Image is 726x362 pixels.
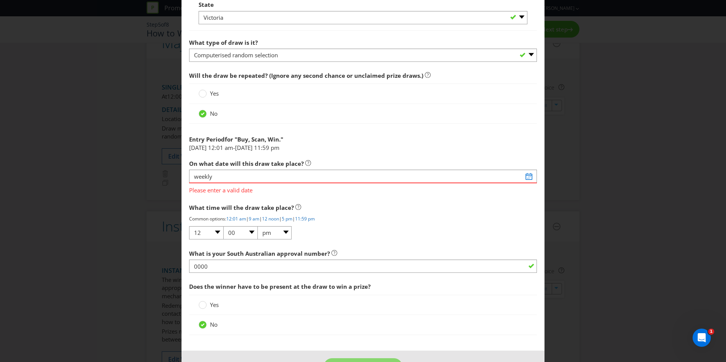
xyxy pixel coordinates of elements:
span: Will the draw be repeated? (Ignore any second chance or unclaimed prize draws.) [189,72,423,79]
span: | [292,216,295,222]
span: 12:01 am [208,144,233,151]
span: Please enter a valid date [189,183,537,194]
span: State [199,1,214,8]
iframe: Intercom live chat [693,329,711,347]
span: | [246,216,249,222]
span: Common options: [189,216,226,222]
a: 11:59 pm [295,216,315,222]
span: Yes [210,90,219,97]
span: No [210,110,218,117]
span: | [279,216,282,222]
span: Does the winner have to be present at the draw to win a prize? [189,283,371,290]
span: Entry Period [189,135,225,143]
input: e.g. 1234 [189,260,537,273]
span: What is your South Australian approval number? [189,250,330,257]
input: DD/MM/YYYY [189,170,537,183]
span: 11:59 pm [254,144,279,151]
span: for " [225,135,237,143]
span: What time will the draw take place? [189,204,294,211]
a: 12:01 am [226,216,246,222]
span: 1 [708,329,714,335]
span: [DATE] [235,144,253,151]
span: On what date will this draw take place? [189,160,304,167]
a: 9 am [249,216,259,222]
span: What type of draw is it? [189,39,258,46]
span: | [259,216,262,222]
span: " [281,135,283,143]
span: [DATE] [189,144,207,151]
span: Buy, Scan, Win. [237,135,281,143]
span: No [210,321,218,328]
a: 12 noon [262,216,279,222]
a: 5 pm [282,216,292,222]
span: Yes [210,301,219,308]
span: - [233,144,235,151]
